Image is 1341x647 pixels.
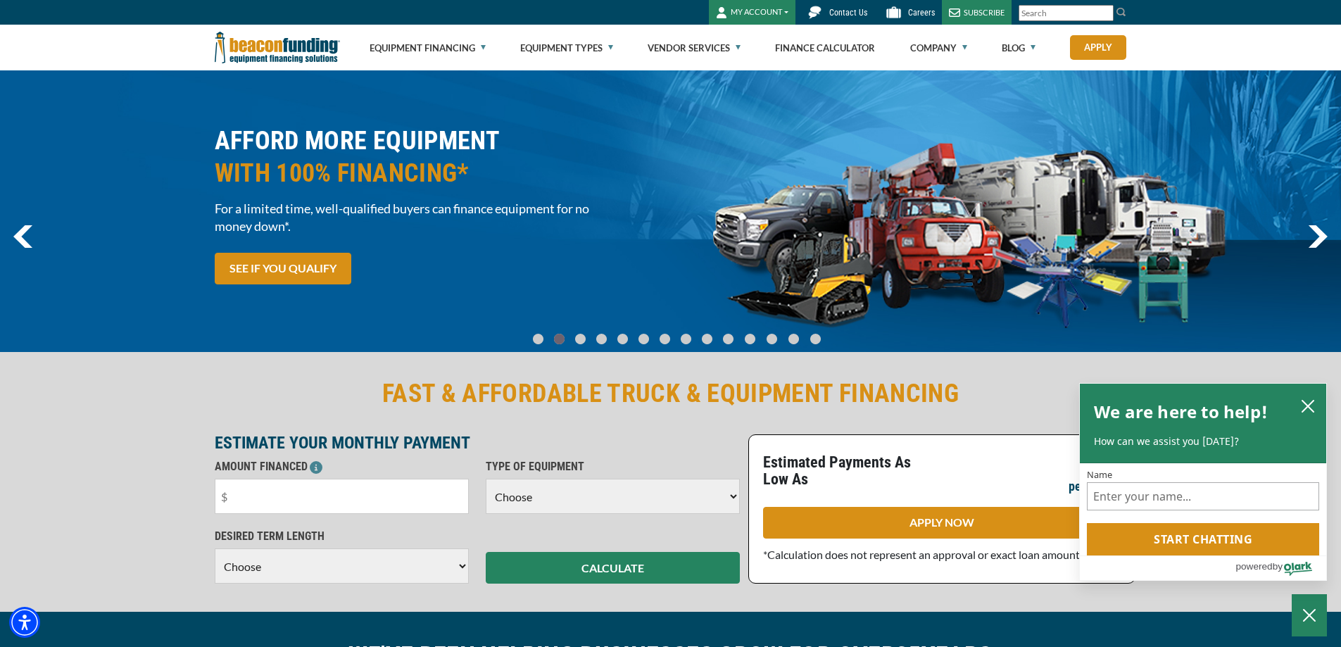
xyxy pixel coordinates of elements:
[1094,398,1268,426] h2: We are here to help!
[1087,523,1319,555] button: Start chatting
[910,25,967,70] a: Company
[215,434,740,451] p: ESTIMATE YOUR MONTHLY PAYMENT
[215,125,662,189] h2: AFFORD MORE EQUIPMENT
[215,458,469,475] p: AMOUNT FINANCED
[520,25,613,70] a: Equipment Types
[1070,35,1126,60] a: Apply
[13,225,32,248] a: previous
[615,333,631,345] a: Go To Slide 4
[636,333,653,345] a: Go To Slide 5
[13,225,32,248] img: Left Navigator
[763,333,781,345] a: Go To Slide 11
[763,454,933,488] p: Estimated Payments As Low As
[1002,25,1035,70] a: Blog
[763,548,1082,561] span: *Calculation does not represent an approval or exact loan amount.
[741,333,759,345] a: Go To Slide 10
[1235,556,1326,580] a: Powered by Olark
[1116,6,1127,18] img: Search
[657,333,674,345] a: Go To Slide 6
[215,377,1127,410] h2: FAST & AFFORDABLE TRUCK & EQUIPMENT FINANCING
[1079,383,1327,582] div: olark chatbox
[1019,5,1114,21] input: Search
[1087,470,1319,479] label: Name
[486,458,740,475] p: TYPE OF EQUIPMENT
[486,552,740,584] button: CALCULATE
[370,25,486,70] a: Equipment Financing
[1297,396,1319,415] button: close chatbox
[530,333,547,345] a: Go To Slide 0
[1308,225,1328,248] img: Right Navigator
[1273,558,1283,575] span: by
[1308,225,1328,248] a: next
[785,333,802,345] a: Go To Slide 12
[1235,558,1272,575] span: powered
[699,333,716,345] a: Go To Slide 8
[775,25,875,70] a: Finance Calculator
[678,333,695,345] a: Go To Slide 7
[215,479,469,514] input: $
[593,333,610,345] a: Go To Slide 3
[215,253,351,284] a: SEE IF YOU QUALIFY
[1094,434,1312,448] p: How can we assist you [DATE]?
[720,333,737,345] a: Go To Slide 9
[215,157,662,189] span: WITH 100% FINANCING*
[9,607,40,638] div: Accessibility Menu
[829,8,867,18] span: Contact Us
[648,25,741,70] a: Vendor Services
[908,8,935,18] span: Careers
[551,333,568,345] a: Go To Slide 1
[1292,594,1327,636] button: Close Chatbox
[215,25,340,70] img: Beacon Funding Corporation logo
[1087,482,1319,510] input: Name
[215,200,662,235] span: For a limited time, well-qualified buyers can finance equipment for no money down*.
[1069,478,1121,495] p: per month
[1099,8,1110,19] a: Clear search text
[763,507,1121,539] a: APPLY NOW
[807,333,824,345] a: Go To Slide 13
[215,528,469,545] p: DESIRED TERM LENGTH
[572,333,589,345] a: Go To Slide 2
